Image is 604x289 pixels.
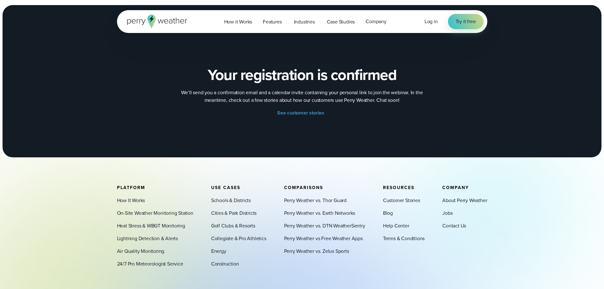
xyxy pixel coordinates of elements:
a: Log in [425,18,438,25]
span: Resources [383,184,414,191]
span: Platform [117,184,145,191]
span: Features [263,18,282,26]
a: Schools & Districts [211,197,251,204]
a: Contact Us [442,222,466,230]
a: Lightning Detection & Alerts [117,235,178,242]
a: Construction [211,260,239,268]
a: How It Works [117,197,145,204]
span: Industries [294,18,315,26]
a: Case Studies [321,15,360,28]
a: Blog [383,209,393,217]
a: About Perry Weather [442,197,487,204]
a: Try it free [448,14,484,29]
a: Heat Stress & WBGT Monitoring [117,222,185,230]
a: Jobs [442,209,452,217]
a: Terms & Conditions [383,235,425,242]
a: Perry Weather vs. Thor Guard [284,197,347,204]
span: How it Works [224,18,252,26]
a: How it Works [219,15,258,28]
a: Cities & Park Districts [211,209,257,217]
span: Try it free [456,18,476,25]
span: Company [442,184,469,191]
a: Perry Weather vs. Earth Networks [284,209,355,217]
a: Air Quality Monitoring [117,247,165,255]
a: Energy [211,247,226,255]
a: Perry Weather vs Free Weather Apps [284,235,363,242]
p: We’ll send you a confirmation email and a calendar invite containing your personal link to join t... [175,89,429,104]
span: Comparisons [284,184,323,191]
span: Case Studies [327,18,355,26]
a: Perry Weather vs. DTN WeatherSentry [284,222,365,230]
span: Company [366,18,386,25]
a: Help Center [383,222,409,230]
span: See customer stories [277,109,324,117]
a: Customer Stories [383,197,420,204]
span: Use Cases [211,184,240,191]
a: 24/7 Pro Meteorologist Service [117,260,183,268]
h2: Your registration is confirmed [208,66,396,84]
a: See customer stories [277,109,327,117]
a: Perry Weather vs. Zelus Sports [284,247,349,255]
a: Golf Clubs & Resorts [211,222,255,230]
a: Collegiate & Pro Athletics [211,235,266,242]
a: On-Site Weather Monitoring Station [117,209,193,217]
